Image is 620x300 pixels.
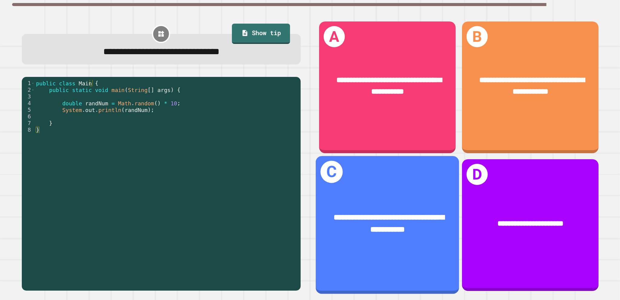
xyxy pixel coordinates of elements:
[22,127,35,133] div: 8
[31,87,35,93] span: Toggle code folding, rows 2 through 7
[232,24,290,44] a: Show tip
[22,93,35,100] div: 3
[22,100,35,107] div: 4
[321,161,343,183] h1: C
[324,26,345,47] h1: A
[22,113,35,120] div: 6
[22,87,35,93] div: 2
[22,80,35,87] div: 1
[31,80,35,87] span: Toggle code folding, rows 1 through 8
[22,107,35,113] div: 5
[467,164,488,185] h1: D
[22,120,35,127] div: 7
[467,26,488,47] h1: B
